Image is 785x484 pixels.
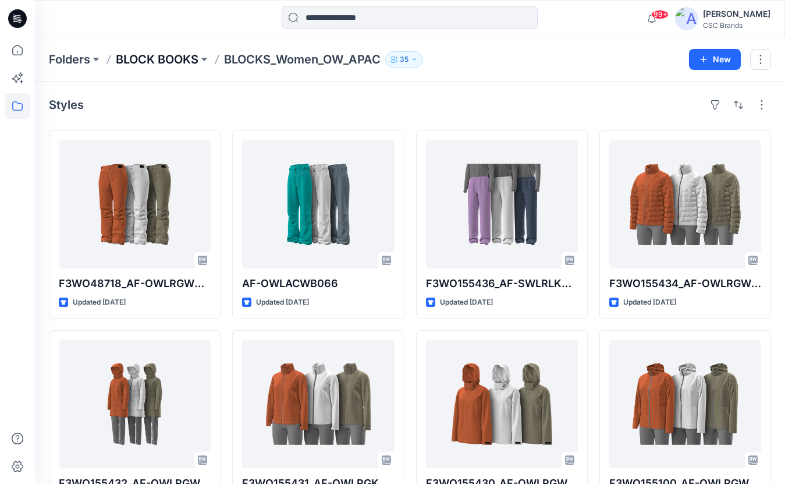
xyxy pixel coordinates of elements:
a: AF-OWLACWB066 [242,140,394,269]
div: CSC Brands [703,21,770,30]
span: 99+ [651,10,669,19]
a: F3WO155434_AF-OWLRGWT130_F13_PAREG_VFA [609,140,761,269]
a: F3WO155430_AF-OWLRGWT127_F13_PAREG_VFA [426,340,578,468]
a: F3WO155431_AF-OWLRGKT128_F13_PAREG_VFA [242,340,394,468]
p: AF-OWLACWB066 [242,275,394,292]
a: BLOCK BOOKS [116,51,198,68]
p: Updated [DATE] [256,296,309,309]
p: F3WO155434_AF-OWLRGWT130_F13_PAREG_VFA [609,275,761,292]
a: F3WO155436_AF-SWLRLKB140_F13_PAREL_VFA [426,140,578,269]
p: 35 [400,53,409,66]
a: F3WO48718_AF-OWLRGWB066_F13_PAREG_VFA [59,140,211,269]
p: F3WO155436_AF-SWLRLKB140_F13_PAREL_VFA [426,275,578,292]
a: Folders [49,51,90,68]
button: 35 [385,51,423,68]
p: Updated [DATE] [73,296,126,309]
button: New [689,49,741,70]
a: F3WO155100_AF-OWLRGWT124_F13_PAREG_VFA [609,340,761,468]
h4: Styles [49,98,84,112]
div: [PERSON_NAME] [703,7,770,21]
p: BLOCKS_Women_OW_APAC [224,51,381,68]
p: Updated [DATE] [440,296,493,309]
p: Updated [DATE] [623,296,676,309]
img: avatar [675,7,698,30]
p: F3WO48718_AF-OWLRGWB066_F13_PAREG_VFA [59,275,211,292]
a: F3WO155432_AF-OWLRGWT129_F13_PAREG_VFA [59,340,211,468]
